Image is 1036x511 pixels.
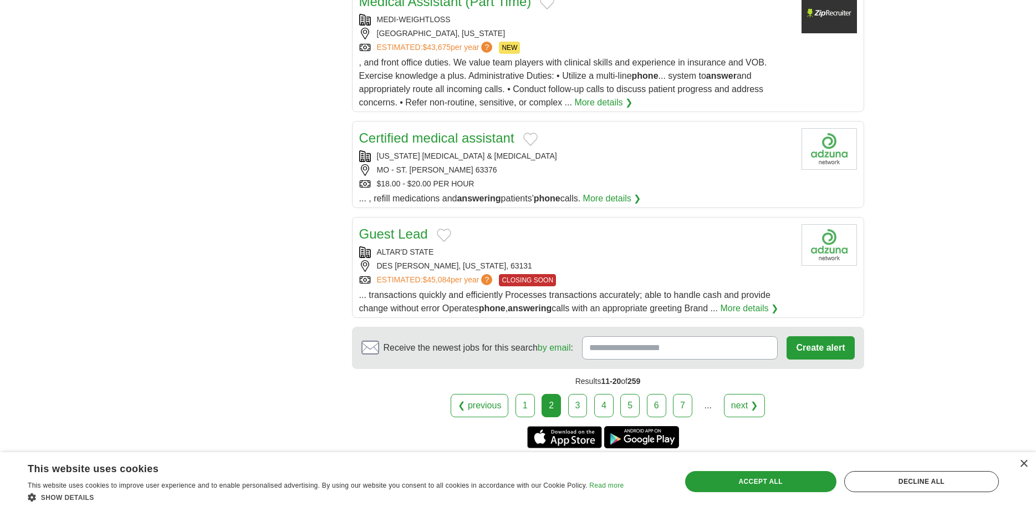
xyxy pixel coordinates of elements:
[574,96,632,109] a: More details ❯
[523,133,538,146] button: Add to favorite jobs
[359,290,770,313] span: ... transactions quickly and efficiently Processes transactions accurately; able to handle cash a...
[568,394,588,417] a: 3
[451,394,508,417] a: ❮ previous
[422,43,451,52] span: $43,675
[359,164,793,176] div: MO - ST. [PERSON_NAME] 63376
[594,394,614,417] a: 4
[359,246,793,258] div: ALTAR'D STATE
[720,302,778,315] a: More details ❯
[499,274,556,286] span: CLOSING SOON
[724,394,765,417] a: next ❯
[28,492,624,503] div: Show details
[538,343,571,352] a: by email
[481,274,492,285] span: ?
[384,341,573,355] span: Receive the newest jobs for this search :
[359,28,793,39] div: [GEOGRAPHIC_DATA], [US_STATE]
[583,192,641,205] a: More details ❯
[481,42,492,53] span: ?
[359,150,793,162] div: [US_STATE] [MEDICAL_DATA] & [MEDICAL_DATA]
[534,194,560,203] strong: phone
[787,336,854,360] button: Create alert
[377,274,495,286] a: ESTIMATED:$45,084per year?
[28,459,596,475] div: This website uses cookies
[627,377,640,386] span: 259
[359,130,514,145] a: Certified medical assistant
[527,426,602,448] a: Get the iPhone app
[1019,460,1028,468] div: Close
[499,42,520,54] span: NEW
[601,377,621,386] span: 11-20
[508,303,552,313] strong: answering
[457,194,501,203] strong: answering
[437,229,451,242] button: Add to favorite jobs
[359,260,793,272] div: DES [PERSON_NAME], [US_STATE], 63131
[620,394,640,417] a: 5
[706,71,737,80] strong: answer
[28,482,588,489] span: This website uses cookies to improve user experience and to enable personalised advertising. By u...
[604,426,679,448] a: Get the Android app
[685,471,836,492] div: Accept all
[589,482,624,489] a: Read more, opens a new window
[479,303,506,313] strong: phone
[844,471,999,492] div: Decline all
[359,58,767,107] span: , and front office duties. We value team players with clinical skills and experience in insurance...
[802,224,857,266] img: Company logo
[377,42,495,54] a: ESTIMATED:$43,675per year?
[802,128,857,170] img: Company logo
[352,369,864,394] div: Results of
[647,394,666,417] a: 6
[359,226,428,241] a: Guest Lead
[697,394,719,417] div: ...
[359,14,793,26] div: MEDI-WEIGHTLOSS
[542,394,561,417] div: 2
[41,494,94,502] span: Show details
[359,194,581,203] span: ... , refill medications and patients' calls.
[359,178,793,190] div: $18.00 - $20.00 PER HOUR
[673,394,692,417] a: 7
[422,275,451,284] span: $45,084
[516,394,535,417] a: 1
[632,71,659,80] strong: phone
